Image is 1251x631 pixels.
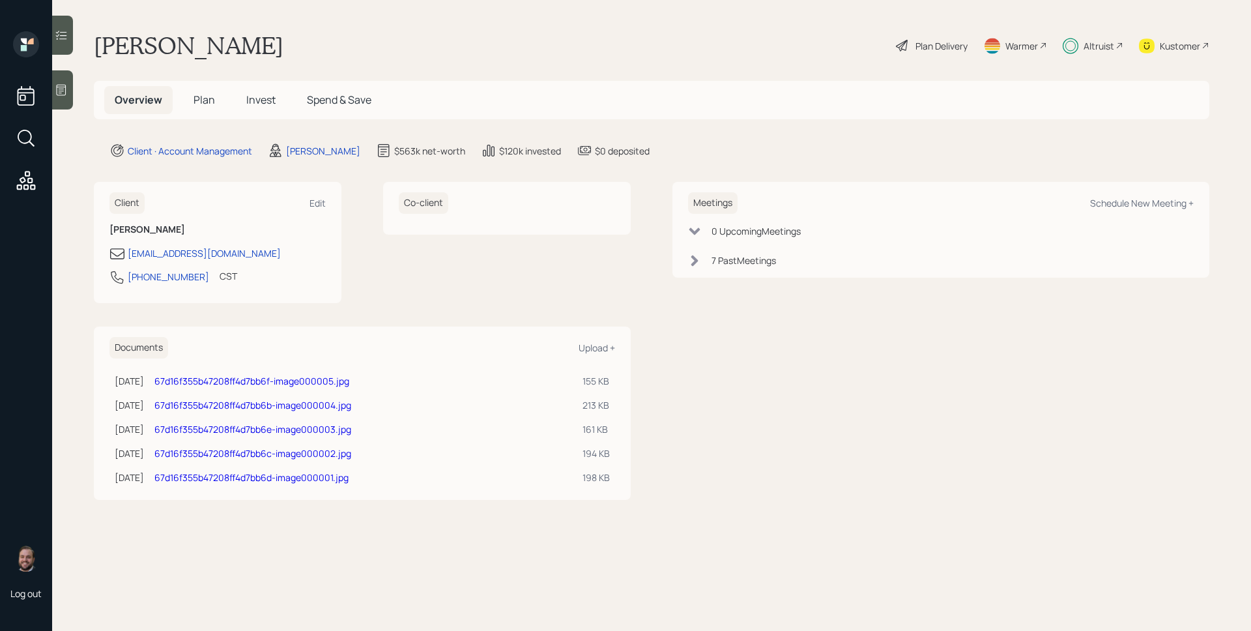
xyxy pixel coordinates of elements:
div: 198 KB [582,471,610,484]
a: 67d16f355b47208ff4d7bb6d-image000001.jpg [154,471,349,484]
div: [DATE] [115,374,144,388]
span: Spend & Save [307,93,371,107]
h6: Documents [109,337,168,359]
div: [DATE] [115,422,144,436]
div: 0 Upcoming Meeting s [712,224,801,238]
div: Warmer [1005,39,1038,53]
div: 194 KB [582,447,610,460]
span: Overview [115,93,162,107]
h1: [PERSON_NAME] [94,31,283,60]
span: Invest [246,93,276,107]
h6: Co-client [399,192,448,214]
img: james-distasi-headshot.png [13,546,39,572]
div: [DATE] [115,447,144,460]
div: 7 Past Meeting s [712,254,776,267]
div: [EMAIL_ADDRESS][DOMAIN_NAME] [128,246,281,260]
div: Client · Account Management [128,144,252,158]
div: [DATE] [115,471,144,484]
div: Plan Delivery [915,39,968,53]
div: CST [220,269,237,283]
a: 67d16f355b47208ff4d7bb6e-image000003.jpg [154,423,351,435]
div: $120k invested [499,144,561,158]
div: [PERSON_NAME] [286,144,360,158]
div: $563k net-worth [394,144,465,158]
div: Altruist [1084,39,1114,53]
div: $0 deposited [595,144,650,158]
div: Schedule New Meeting + [1090,197,1194,209]
div: 155 KB [582,374,610,388]
h6: [PERSON_NAME] [109,224,326,235]
a: 67d16f355b47208ff4d7bb6b-image000004.jpg [154,399,351,411]
h6: Meetings [688,192,738,214]
div: Log out [10,587,42,600]
div: 213 KB [582,398,610,412]
div: [PHONE_NUMBER] [128,270,209,284]
div: 161 KB [582,422,610,436]
span: Plan [194,93,215,107]
a: 67d16f355b47208ff4d7bb6f-image000005.jpg [154,375,349,387]
div: [DATE] [115,398,144,412]
div: Edit [309,197,326,209]
a: 67d16f355b47208ff4d7bb6c-image000002.jpg [154,447,351,460]
div: Kustomer [1160,39,1200,53]
h6: Client [109,192,145,214]
div: Upload + [579,342,615,354]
